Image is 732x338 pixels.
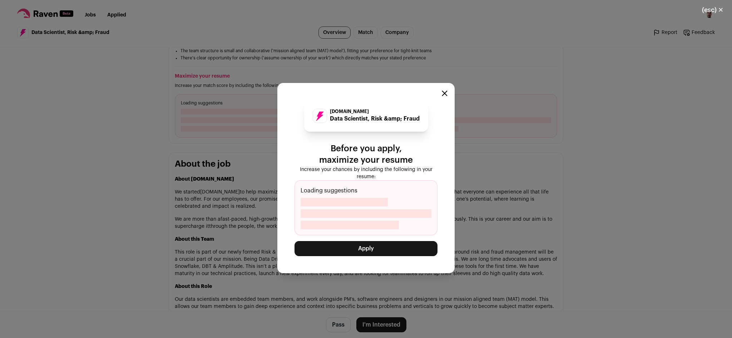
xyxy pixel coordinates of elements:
button: Close modal [693,2,732,18]
p: [DOMAIN_NAME] [330,109,420,114]
button: Close modal [442,90,447,96]
button: Apply [295,241,437,256]
p: Before you apply, maximize your resume [295,143,437,166]
p: Data Scientist, Risk &amp; Fraud [330,114,420,123]
p: Increase your chances by including the following in your resume: [295,166,437,180]
img: d38d7cec5f4794a03b8acc46c108836271f4f3e1fab6ef18b2d13614590d1d9e.jpg [313,109,327,123]
div: Loading suggestions [295,180,437,235]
